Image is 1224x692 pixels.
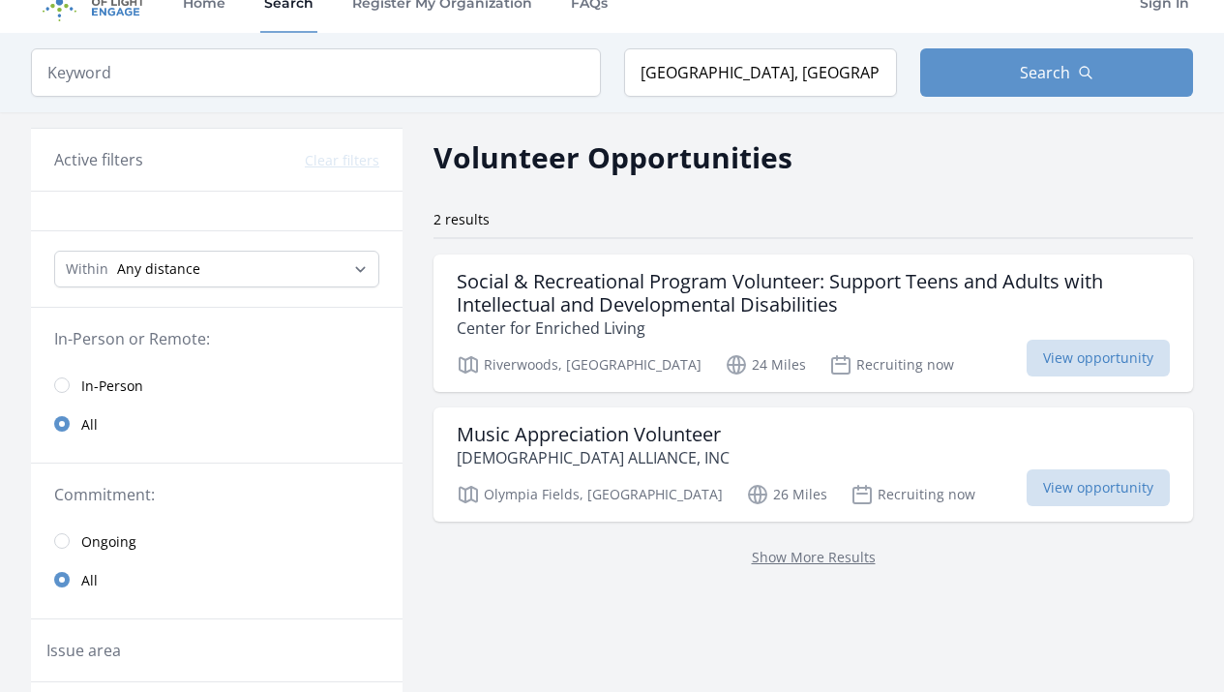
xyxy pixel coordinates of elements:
[54,148,143,171] h3: Active filters
[433,210,490,228] span: 2 results
[31,405,403,443] a: All
[31,560,403,599] a: All
[54,327,379,350] legend: In-Person or Remote:
[433,255,1193,392] a: Social & Recreational Program Volunteer: Support Teens and Adults with Intellectual and Developme...
[1027,340,1170,376] span: View opportunity
[81,571,98,590] span: All
[54,251,379,287] select: Search Radius
[457,353,702,376] p: Riverwoods, [GEOGRAPHIC_DATA]
[54,483,379,506] legend: Commitment:
[752,548,876,566] a: Show More Results
[31,522,403,560] a: Ongoing
[457,316,1170,340] p: Center for Enriched Living
[457,423,730,446] h3: Music Appreciation Volunteer
[624,48,897,97] input: Location
[920,48,1193,97] button: Search
[31,366,403,405] a: In-Person
[1020,61,1070,84] span: Search
[81,415,98,435] span: All
[433,135,792,179] h2: Volunteer Opportunities
[457,270,1170,316] h3: Social & Recreational Program Volunteer: Support Teens and Adults with Intellectual and Developme...
[433,407,1193,522] a: Music Appreciation Volunteer [DEMOGRAPHIC_DATA] ALLIANCE, INC Olympia Fields, [GEOGRAPHIC_DATA] 2...
[81,532,136,552] span: Ongoing
[829,353,954,376] p: Recruiting now
[1027,469,1170,506] span: View opportunity
[305,151,379,170] button: Clear filters
[46,639,121,662] legend: Issue area
[851,483,975,506] p: Recruiting now
[457,446,730,469] p: [DEMOGRAPHIC_DATA] ALLIANCE, INC
[746,483,827,506] p: 26 Miles
[31,48,601,97] input: Keyword
[457,483,723,506] p: Olympia Fields, [GEOGRAPHIC_DATA]
[81,376,143,396] span: In-Person
[725,353,806,376] p: 24 Miles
